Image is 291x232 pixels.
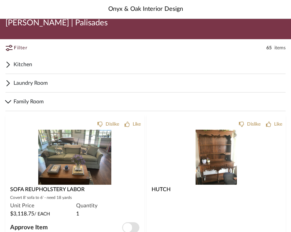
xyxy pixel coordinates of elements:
[34,212,50,216] span: / Each
[14,60,286,69] span: Kitchen
[14,79,286,87] span: Laundry Room
[9,130,141,185] div: 0
[274,121,282,128] div: Like
[133,121,141,128] div: Like
[196,130,237,185] img: Hutch
[10,187,85,192] span: Sofa reupholstery labor
[76,202,97,210] span: Quantity
[76,210,79,218] span: 1
[38,130,112,185] img: Sofa reupholstery labor
[152,187,171,192] span: Hutch
[10,225,48,231] span: Approve Item
[10,194,139,202] div: Covert 8' sofa to 6' - need 18 yards
[5,42,43,54] button: Filter
[14,45,27,52] span: Filter
[274,45,286,51] span: items
[247,121,261,128] div: Dislike
[106,121,119,128] div: Dislike
[14,98,286,106] span: Family Room
[150,130,282,185] div: 0
[10,211,34,216] span: $3,118.75
[108,5,183,14] span: Onyx & Oak Interior Design
[266,45,272,51] span: 65
[5,18,108,28] span: [PERSON_NAME] | Palisades
[10,202,34,210] span: Unit Price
